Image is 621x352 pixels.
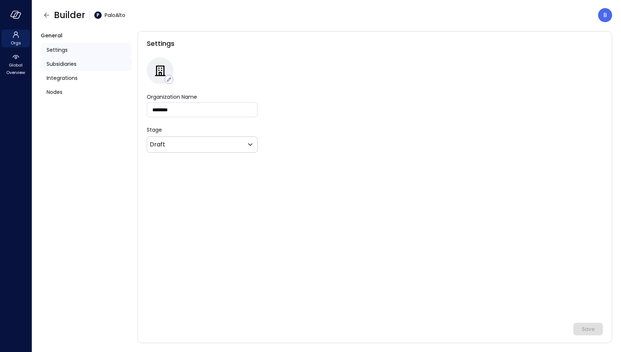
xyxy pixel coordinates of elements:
[1,52,30,77] div: Global Overview
[41,71,132,85] a: Integrations
[4,61,27,76] span: Global Overview
[47,74,78,82] span: Integrations
[147,39,174,48] span: Settings
[41,57,132,71] a: Subsidiaries
[150,140,165,149] p: Draft
[47,60,77,68] span: Subsidiaries
[105,11,125,19] span: PaloAlto
[54,9,85,21] span: Builder
[41,85,132,99] a: Nodes
[47,88,62,96] span: Nodes
[147,93,258,101] label: Organization Name
[11,39,21,47] span: Orgs
[41,32,62,39] span: General
[1,30,30,47] div: Orgs
[147,126,603,133] p: Stage
[603,11,607,20] p: B
[94,11,102,19] div: P
[41,43,132,57] a: Settings
[47,46,68,54] span: Settings
[598,8,612,22] div: Boaz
